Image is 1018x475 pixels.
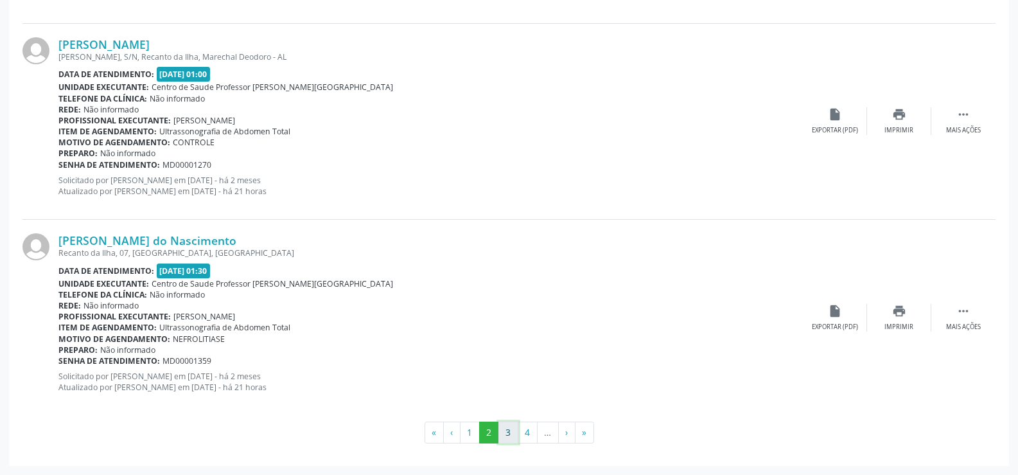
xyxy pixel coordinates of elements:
div: Imprimir [884,126,913,135]
i: insert_drive_file [828,107,842,121]
span: [PERSON_NAME] [173,115,235,126]
span: MD00001270 [162,159,211,170]
span: Não informado [150,289,205,300]
button: Go to last page [575,422,594,444]
span: Centro de Saude Professor [PERSON_NAME][GEOGRAPHIC_DATA] [152,278,393,289]
b: Motivo de agendamento: [58,137,170,148]
span: [DATE] 01:30 [157,264,211,278]
button: Go to page 4 [518,422,538,444]
p: Solicitado por [PERSON_NAME] em [DATE] - há 2 meses Atualizado por [PERSON_NAME] em [DATE] - há 2... [58,175,803,197]
div: Exportar (PDF) [812,126,858,135]
i: insert_drive_file [828,304,842,318]
span: Não informado [150,93,205,104]
span: Ultrassonografia de Abdomen Total [159,322,290,333]
div: Mais ações [946,323,981,332]
div: [PERSON_NAME], S/N, Recanto da Ilha, Marechal Deodoro - AL [58,51,803,62]
b: Senha de atendimento: [58,159,160,170]
span: NEFROLITIASE [173,334,225,345]
b: Telefone da clínica: [58,289,147,300]
span: CONTROLE [173,137,215,148]
button: Go to page 3 [498,422,518,444]
a: [PERSON_NAME] [58,37,150,51]
b: Item de agendamento: [58,126,157,137]
b: Data de atendimento: [58,265,154,276]
b: Unidade executante: [58,278,149,289]
button: Go to first page [425,422,444,444]
b: Profissional executante: [58,115,171,126]
b: Preparo: [58,345,98,355]
button: Go to previous page [443,422,461,444]
b: Profissional executante: [58,311,171,322]
b: Data de atendimento: [58,69,154,80]
i: print [892,107,906,121]
a: [PERSON_NAME] do Nascimento [58,233,236,247]
b: Telefone da clínica: [58,93,147,104]
span: Ultrassonografia de Abdomen Total [159,126,290,137]
div: Exportar (PDF) [812,323,858,332]
b: Motivo de agendamento: [58,334,170,345]
b: Unidade executante: [58,82,149,93]
i:  [956,304,970,318]
button: Go to page 1 [460,422,480,444]
span: MD00001359 [162,355,211,366]
span: Não informado [83,104,139,115]
b: Preparo: [58,148,98,159]
span: Não informado [100,148,155,159]
b: Rede: [58,104,81,115]
span: [DATE] 01:00 [157,67,211,82]
div: Imprimir [884,323,913,332]
div: Mais ações [946,126,981,135]
ul: Pagination [22,422,996,444]
i:  [956,107,970,121]
img: img [22,233,49,260]
b: Item de agendamento: [58,322,157,333]
button: Go to next page [558,422,575,444]
span: [PERSON_NAME] [173,311,235,322]
b: Rede: [58,300,81,311]
div: Recanto da Ilha, 07, [GEOGRAPHIC_DATA], [GEOGRAPHIC_DATA] [58,247,803,258]
b: Senha de atendimento: [58,355,160,366]
p: Solicitado por [PERSON_NAME] em [DATE] - há 2 meses Atualizado por [PERSON_NAME] em [DATE] - há 2... [58,371,803,393]
span: Não informado [100,345,155,355]
span: Não informado [83,300,139,311]
button: Go to page 2 [479,422,499,444]
i: print [892,304,906,318]
img: img [22,37,49,64]
span: Centro de Saude Professor [PERSON_NAME][GEOGRAPHIC_DATA] [152,82,393,93]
